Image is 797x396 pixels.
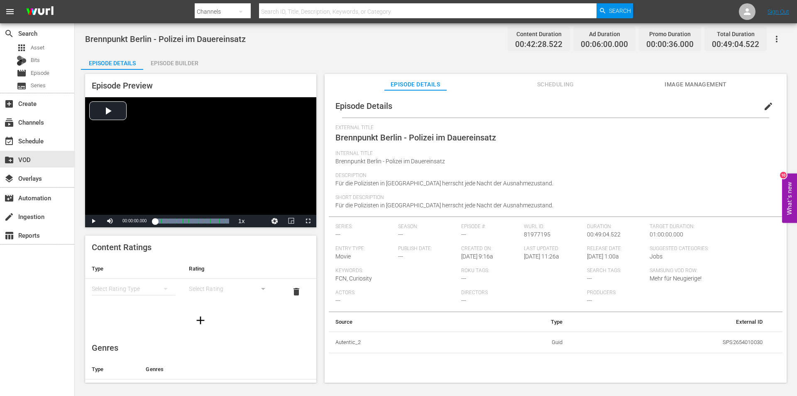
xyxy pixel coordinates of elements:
[646,40,694,49] span: 00:00:36.000
[768,8,789,15] a: Sign Out
[300,215,316,227] button: Fullscreen
[266,215,283,227] button: Jump To Time
[587,275,592,282] span: ---
[650,268,709,274] span: Samsung VOD Row:
[17,68,27,78] span: Episode
[335,194,772,201] span: Short Description
[335,246,394,252] span: Entry Type:
[515,28,562,40] div: Content Duration
[398,253,403,260] span: ---
[329,312,782,354] table: simple table
[335,202,553,209] span: Für die Polizisten in [GEOGRAPHIC_DATA] herrscht jede Nacht der Ausnahmezustand.
[31,69,49,77] span: Episode
[646,28,694,40] div: Promo Duration
[650,231,683,238] span: 01:00:00.000
[587,231,621,238] span: 00:49:04.522
[17,81,27,91] span: Series
[461,253,493,260] span: [DATE] 9:16a
[587,290,709,296] span: Producers
[597,3,633,18] button: Search
[650,275,702,282] span: Mehr für Neugierige!
[85,259,182,279] th: Type
[335,172,772,179] span: Description
[4,136,14,146] span: Schedule
[335,180,553,187] span: Für die Polizisten in [GEOGRAPHIC_DATA] herrscht jede Nacht der Ausnahmezustand.
[143,53,205,73] div: Episode Builder
[712,28,759,40] div: Total Duration
[335,224,394,230] span: Series:
[92,81,153,91] span: Episode Preview
[461,275,466,282] span: ---
[335,158,445,165] span: Brennpunkt Berlin - Polizei im Dauereinsatz
[335,268,457,274] span: Keywords:
[398,246,457,252] span: Publish Date:
[461,231,466,238] span: ---
[182,259,279,279] th: Rating
[587,297,592,304] span: ---
[461,224,520,230] span: Episode #:
[31,81,46,90] span: Series
[286,282,306,302] button: delete
[85,34,246,44] span: Brennpunkt Berlin - Polizei im Dauereinsatz
[335,275,372,282] span: FCN, Curiosity
[335,125,772,131] span: External Title
[335,231,340,238] span: ---
[461,268,583,274] span: Roku Tags:
[329,312,475,332] th: Source
[81,53,143,70] button: Episode Details
[20,2,60,22] img: ans4CAIJ8jUAAAAAAAAAAAAAAAAAAAAAAAAgQb4GAAAAAAAAAAAAAAAAAAAAAAAAJMjXAAAAAAAAAAAAAAAAAAAAAAAAgAT5G...
[85,259,316,305] table: simple table
[335,101,392,111] span: Episode Details
[474,332,569,353] td: Guid
[4,193,14,203] span: Automation
[291,287,301,297] span: delete
[665,79,727,90] span: Image Management
[515,40,562,49] span: 00:42:28.522
[335,253,351,260] span: Movie
[335,290,457,296] span: Actors
[587,224,646,230] span: Duration:
[81,53,143,73] div: Episode Details
[335,297,340,304] span: ---
[524,224,583,230] span: Wurl ID:
[17,43,27,53] span: Asset
[782,173,797,223] button: Open Feedback Widget
[102,215,118,227] button: Mute
[780,172,787,178] div: 10
[474,312,569,332] th: Type
[650,224,771,230] span: Target Duration:
[335,133,496,143] span: Brennpunkt Berlin - Polizei im Dauereinsatz
[587,246,646,252] span: Release Date:
[398,224,457,230] span: Season:
[92,242,152,252] span: Content Ratings
[329,332,475,353] th: Autentic_2
[155,219,229,224] div: Progress Bar
[283,215,300,227] button: Picture-in-Picture
[763,101,773,111] span: edit
[122,219,147,223] span: 00:00:00.000
[85,359,139,379] th: Type
[461,297,466,304] span: ---
[461,246,520,252] span: Created On:
[398,231,403,238] span: ---
[524,253,559,260] span: [DATE] 11:26a
[139,359,290,379] th: Genres
[5,7,15,17] span: menu
[17,56,27,66] div: Bits
[581,40,628,49] span: 00:06:00.000
[4,99,14,109] span: Create
[4,29,14,39] span: Search
[524,231,550,238] span: 81977195
[609,3,631,18] span: Search
[650,253,663,260] span: Jobs
[581,28,628,40] div: Ad Duration
[384,79,447,90] span: Episode Details
[233,215,250,227] button: Playback Rate
[4,231,14,241] span: Reports
[461,290,583,296] span: Directors
[758,96,778,116] button: edit
[85,97,316,227] div: Video Player
[524,246,583,252] span: Last Updated:
[143,53,205,70] button: Episode Builder
[4,155,14,165] span: VOD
